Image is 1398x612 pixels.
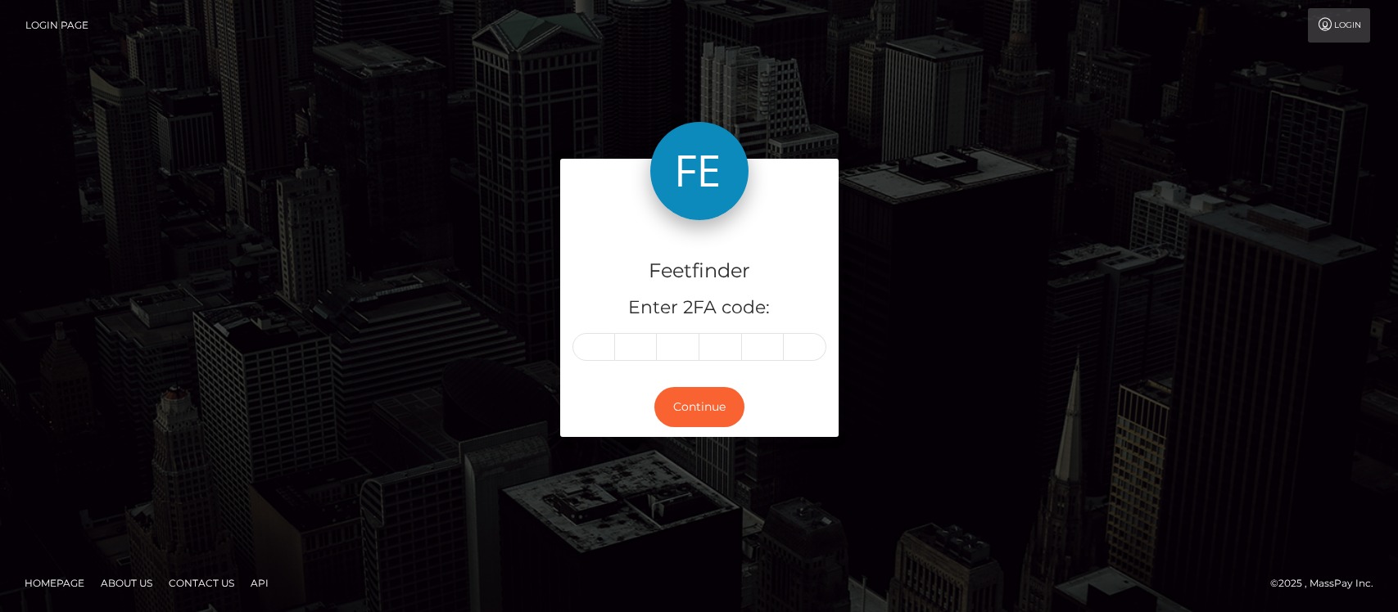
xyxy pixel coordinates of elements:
a: Homepage [18,570,91,596]
a: Contact Us [162,570,241,596]
a: Login [1308,8,1370,43]
div: © 2025 , MassPay Inc. [1270,574,1386,592]
img: Feetfinder [650,122,749,220]
a: Login Page [25,8,88,43]
a: API [244,570,275,596]
a: About Us [94,570,159,596]
h4: Feetfinder [572,257,826,286]
button: Continue [654,387,744,427]
h5: Enter 2FA code: [572,295,826,321]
